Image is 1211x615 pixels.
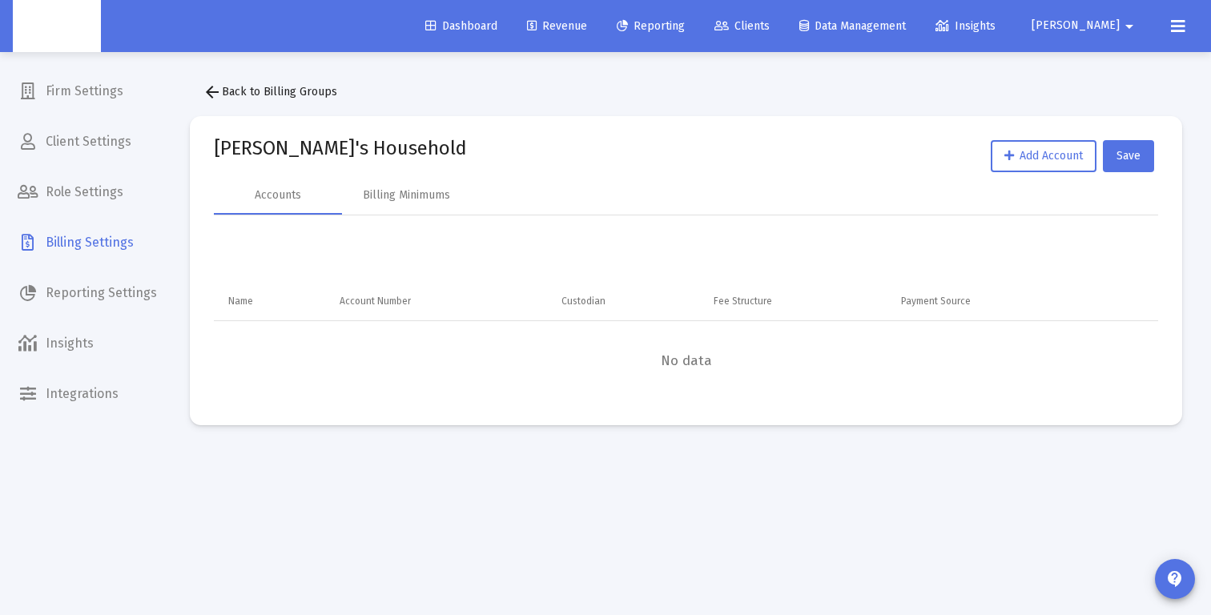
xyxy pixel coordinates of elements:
mat-icon: contact_support [1165,569,1185,589]
a: Reporting Settings [5,274,170,312]
img: Dashboard [25,10,89,42]
a: Role Settings [5,173,170,211]
span: Dashboard [425,19,497,33]
td: Column [1104,282,1158,320]
span: [PERSON_NAME] [1032,19,1120,33]
td: Column Name [214,282,328,320]
a: Client Settings [5,123,170,161]
a: Reporting [604,10,698,42]
span: Clients [714,19,770,33]
a: Revenue [514,10,600,42]
td: Column Custodian [550,282,702,320]
a: Integrations [5,375,170,413]
span: No data [214,352,1158,370]
span: Revenue [527,19,587,33]
div: Payment Source [901,295,971,307]
mat-icon: arrow_drop_down [1120,10,1139,42]
a: Clients [702,10,783,42]
span: Add Account [1004,149,1083,163]
button: Back to Billing Groups [190,76,350,108]
span: Save [1116,149,1141,163]
div: Account Number [340,295,411,307]
a: Insights [5,324,170,363]
a: Insights [923,10,1008,42]
a: Data Management [787,10,919,42]
span: Reporting [617,19,685,33]
div: Fee Structure [714,295,772,307]
div: Name [228,295,253,307]
a: Billing Settings [5,223,170,262]
div: Custodian [561,295,605,307]
a: Dashboard [412,10,510,42]
span: Insights [935,19,996,33]
mat-card-title: [PERSON_NAME]'s Household [214,140,467,156]
span: Data Management [799,19,906,33]
button: Save [1103,140,1154,172]
span: Back to Billing Groups [203,85,337,98]
td: Column Payment Source [890,282,1105,320]
td: Column Account Number [328,282,550,320]
button: Add Account [991,140,1096,172]
div: Data grid [214,243,1158,401]
div: Accounts [255,187,301,203]
button: [PERSON_NAME] [1012,10,1158,42]
div: Billing Minimums [363,187,450,203]
mat-icon: arrow_back [203,82,222,102]
td: Column Fee Structure [702,282,889,320]
a: Firm Settings [5,72,170,111]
